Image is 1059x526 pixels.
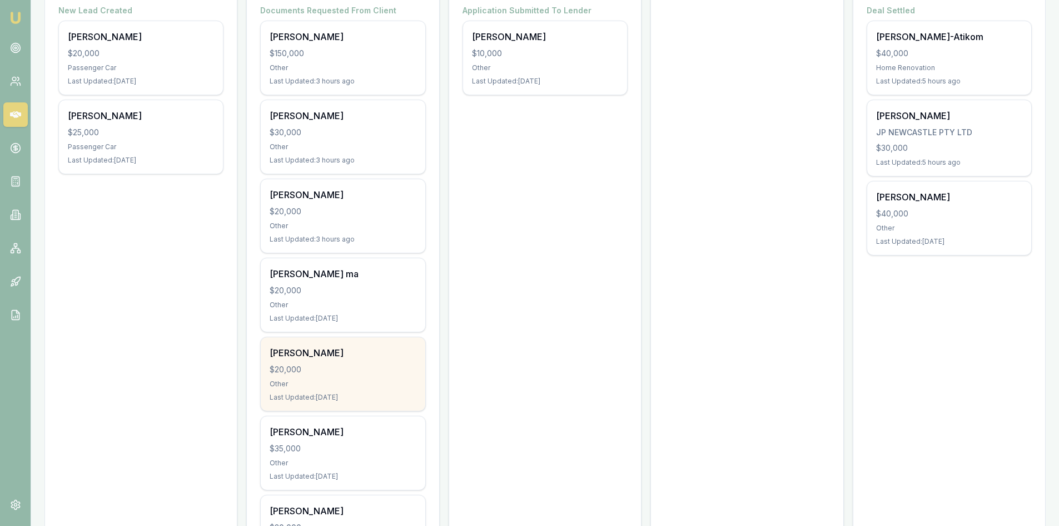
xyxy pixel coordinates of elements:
[270,206,416,217] div: $20,000
[472,63,618,72] div: Other
[270,63,416,72] div: Other
[472,48,618,59] div: $10,000
[270,285,416,296] div: $20,000
[876,109,1022,122] div: [PERSON_NAME]
[270,425,416,439] div: [PERSON_NAME]
[876,237,1022,246] div: Last Updated: [DATE]
[472,30,618,43] div: [PERSON_NAME]
[876,142,1022,154] div: $30,000
[270,109,416,122] div: [PERSON_NAME]
[463,5,628,16] h4: Application Submitted To Lender
[876,48,1022,59] div: $40,000
[68,77,214,86] div: Last Updated: [DATE]
[270,222,416,230] div: Other
[68,30,214,43] div: [PERSON_NAME]
[68,109,214,122] div: [PERSON_NAME]
[270,314,416,323] div: Last Updated: [DATE]
[68,63,214,72] div: Passenger Car
[260,5,425,16] h4: Documents Requested From Client
[270,364,416,375] div: $20,000
[270,380,416,389] div: Other
[270,504,416,518] div: [PERSON_NAME]
[68,156,214,165] div: Last Updated: [DATE]
[270,393,416,402] div: Last Updated: [DATE]
[867,5,1032,16] h4: Deal Settled
[270,443,416,454] div: $35,000
[270,301,416,309] div: Other
[68,142,214,151] div: Passenger Car
[270,346,416,360] div: [PERSON_NAME]
[876,63,1022,72] div: Home Renovation
[270,48,416,59] div: $150,000
[270,127,416,138] div: $30,000
[876,77,1022,86] div: Last Updated: 5 hours ago
[876,208,1022,219] div: $40,000
[876,30,1022,43] div: [PERSON_NAME]-Atikom
[9,11,22,24] img: emu-icon-u.png
[270,77,416,86] div: Last Updated: 3 hours ago
[876,158,1022,167] div: Last Updated: 5 hours ago
[270,472,416,481] div: Last Updated: [DATE]
[270,142,416,151] div: Other
[472,77,618,86] div: Last Updated: [DATE]
[876,127,1022,138] div: JP NEWCASTLE PTY LTD
[68,127,214,138] div: $25,000
[58,5,223,16] h4: New Lead Created
[876,224,1022,233] div: Other
[270,267,416,281] div: [PERSON_NAME] ma
[270,459,416,468] div: Other
[270,156,416,165] div: Last Updated: 3 hours ago
[270,235,416,244] div: Last Updated: 3 hours ago
[270,30,416,43] div: [PERSON_NAME]
[68,48,214,59] div: $20,000
[876,190,1022,204] div: [PERSON_NAME]
[270,188,416,201] div: [PERSON_NAME]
